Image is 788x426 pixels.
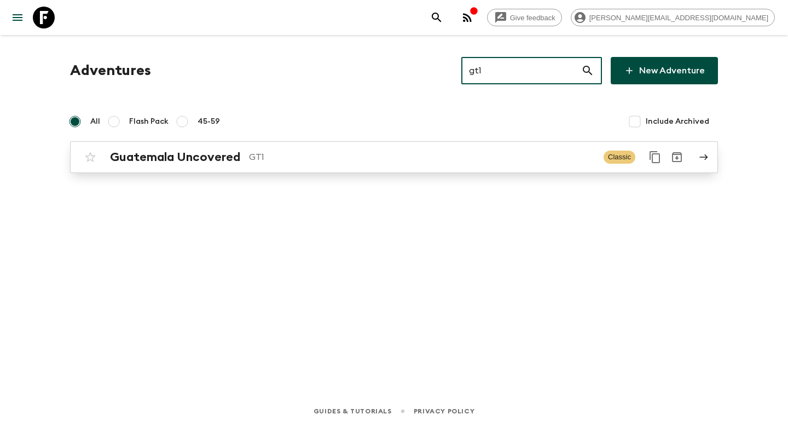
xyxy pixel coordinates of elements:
div: [PERSON_NAME][EMAIL_ADDRESS][DOMAIN_NAME] [571,9,775,26]
h1: Adventures [70,60,151,82]
span: All [90,116,100,127]
input: e.g. AR1, Argentina [461,55,581,86]
a: Guatemala UncoveredGT1ClassicDuplicate for 45-59Archive [70,141,718,173]
button: Duplicate for 45-59 [644,146,666,168]
span: Include Archived [646,116,709,127]
span: Give feedback [504,14,561,22]
span: Flash Pack [129,116,169,127]
span: 45-59 [198,116,220,127]
a: Privacy Policy [414,405,474,417]
a: Guides & Tutorials [314,405,392,417]
a: New Adventure [611,57,718,84]
button: menu [7,7,28,28]
p: GT1 [249,151,595,164]
span: [PERSON_NAME][EMAIL_ADDRESS][DOMAIN_NAME] [583,14,774,22]
h2: Guatemala Uncovered [110,150,240,164]
button: Archive [666,146,688,168]
button: search adventures [426,7,448,28]
span: Classic [604,151,635,164]
a: Give feedback [487,9,562,26]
